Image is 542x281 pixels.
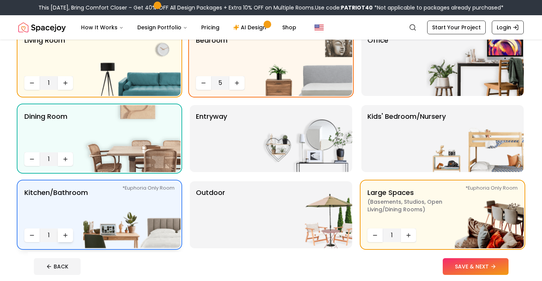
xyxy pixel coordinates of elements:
p: Kitchen/Bathroom [24,187,88,225]
button: Decrease quantity [196,76,211,90]
button: Decrease quantity [367,228,383,242]
p: Dining Room [24,111,67,149]
p: Office [367,35,388,90]
a: Spacejoy [18,20,66,35]
b: PATRIOT40 [341,4,373,11]
button: BACK [34,258,81,275]
p: Bedroom [196,35,227,73]
span: *Not applicable to packages already purchased* [373,4,504,11]
img: Outdoor [255,181,352,248]
img: Office [426,29,524,96]
img: Spacejoy Logo [18,20,66,35]
button: Decrease quantity [24,152,40,166]
nav: Main [75,20,302,35]
button: Increase quantity [58,152,73,166]
p: entryway [196,111,227,166]
p: Living Room [24,35,65,73]
button: Decrease quantity [24,228,40,242]
img: Dining Room [83,105,181,172]
img: United States [315,23,324,32]
nav: Global [18,15,524,40]
button: Design Portfolio [131,20,194,35]
span: Use code: [315,4,373,11]
button: Increase quantity [58,228,73,242]
button: How It Works [75,20,130,35]
span: 1 [43,78,55,88]
img: Living Room [83,29,181,96]
img: Large Spaces *Euphoria Only [426,181,524,248]
span: 1 [43,231,55,240]
button: SAVE & NEXT [443,258,509,275]
span: 5 [214,78,226,88]
img: Kids' Bedroom/Nursery [426,105,524,172]
span: ( Basements, Studios, Open living/dining rooms ) [367,198,463,213]
p: Kids' Bedroom/Nursery [367,111,446,166]
a: Shop [276,20,302,35]
p: Outdoor [196,187,225,242]
a: Login [492,21,524,34]
button: Increase quantity [401,228,416,242]
span: 1 [43,155,55,164]
a: Pricing [195,20,226,35]
a: AI Design [227,20,275,35]
a: Start Your Project [427,21,486,34]
img: entryway [255,105,352,172]
p: Large Spaces [367,187,463,225]
span: 1 [386,231,398,240]
button: Decrease quantity [24,76,40,90]
button: Increase quantity [229,76,245,90]
img: Kitchen/Bathroom *Euphoria Only [83,181,181,248]
div: This [DATE], Bring Comfort Closer – Get 40% OFF All Design Packages + Extra 10% OFF on Multiple R... [38,4,504,11]
img: Bedroom [255,29,352,96]
button: Increase quantity [58,76,73,90]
